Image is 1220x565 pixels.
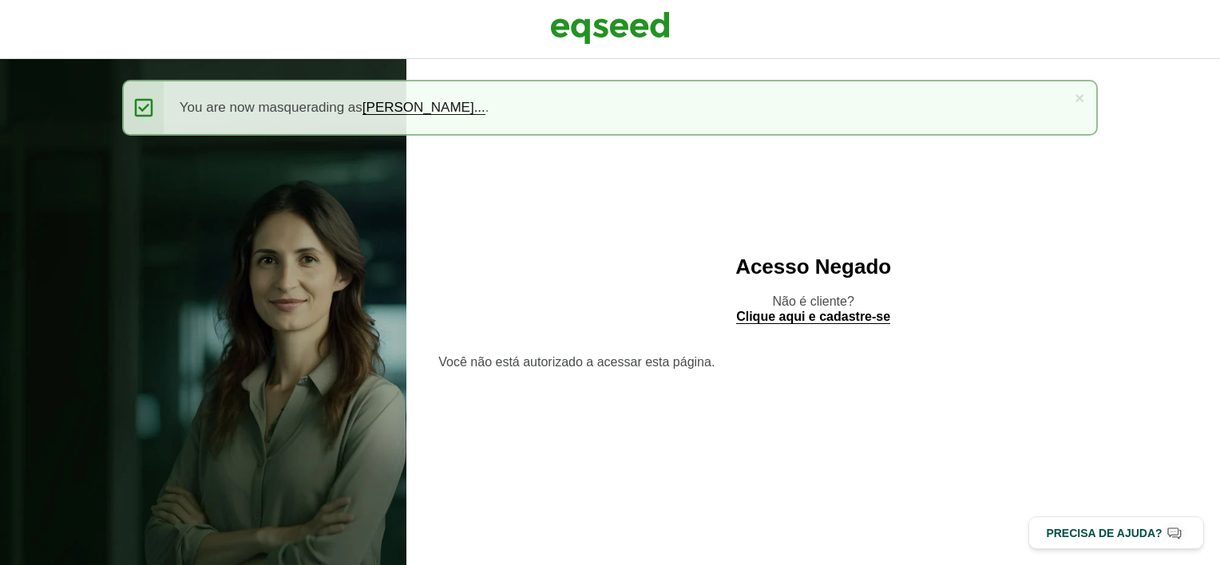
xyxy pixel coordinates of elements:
h2: Acesso Negado [438,255,1188,279]
a: Clique aqui e cadastre-se [736,310,890,324]
div: You are now masquerading as . [122,80,1098,136]
p: Não é cliente? [438,294,1188,324]
section: Você não está autorizado a acessar esta página. [438,356,1188,369]
img: EqSeed Logo [550,8,670,48]
a: × [1075,89,1084,106]
a: [PERSON_NAME]... [362,101,485,115]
